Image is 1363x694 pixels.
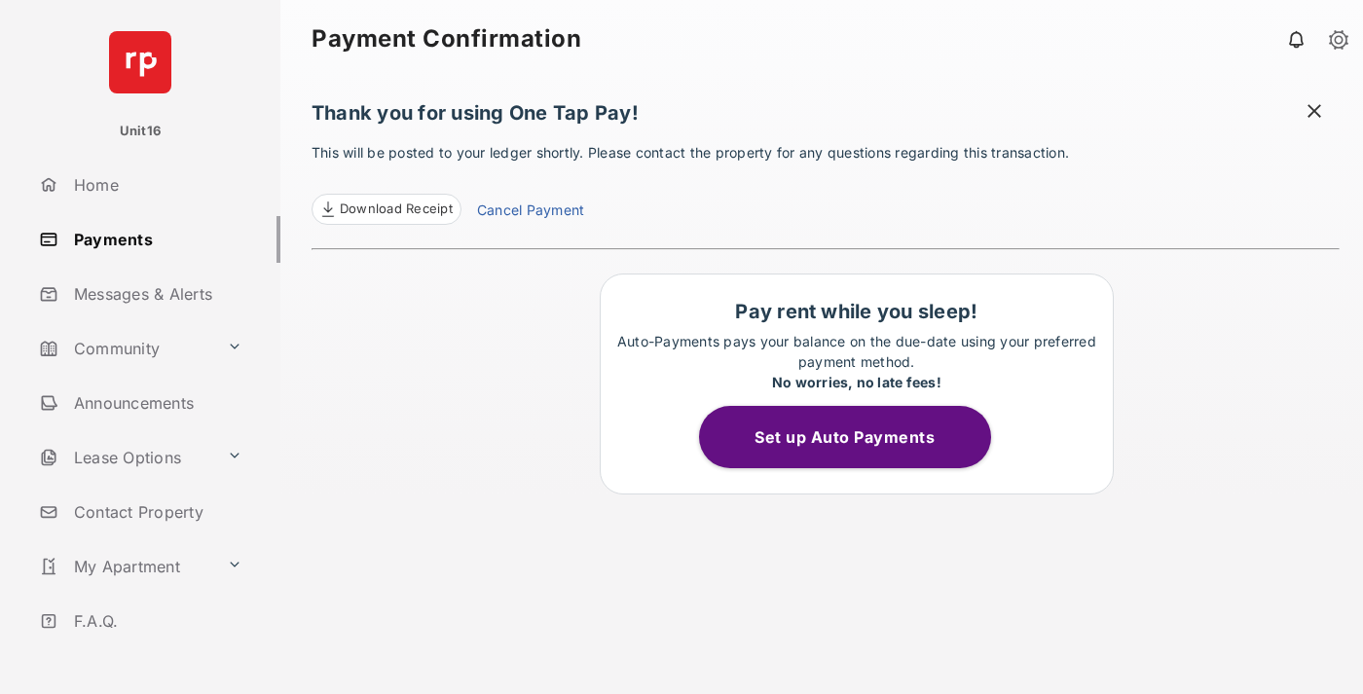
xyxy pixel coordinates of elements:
a: Download Receipt [312,194,461,225]
a: Home [31,162,280,208]
a: My Apartment [31,543,219,590]
strong: Payment Confirmation [312,27,581,51]
p: Auto-Payments pays your balance on the due-date using your preferred payment method. [610,331,1103,392]
h1: Thank you for using One Tap Pay! [312,101,1340,134]
a: Community [31,325,219,372]
div: No worries, no late fees! [610,372,1103,392]
p: Unit16 [120,122,162,141]
p: This will be posted to your ledger shortly. Please contact the property for any questions regardi... [312,142,1340,225]
a: Announcements [31,380,280,426]
a: Payments [31,216,280,263]
button: Set up Auto Payments [699,406,991,468]
span: Download Receipt [340,200,453,219]
a: F.A.Q. [31,598,280,644]
a: Cancel Payment [477,200,584,225]
a: Set up Auto Payments [699,427,1014,447]
a: Contact Property [31,489,280,535]
a: Messages & Alerts [31,271,280,317]
a: Lease Options [31,434,219,481]
img: svg+xml;base64,PHN2ZyB4bWxucz0iaHR0cDovL3d3dy53My5vcmcvMjAwMC9zdmciIHdpZHRoPSI2NCIgaGVpZ2h0PSI2NC... [109,31,171,93]
h1: Pay rent while you sleep! [610,300,1103,323]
